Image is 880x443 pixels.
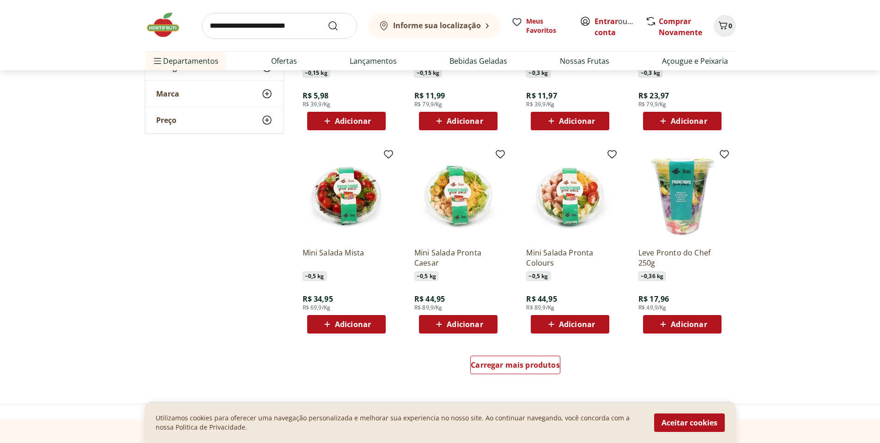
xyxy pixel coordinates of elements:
a: Mini Salada Pronta Caesar [414,248,502,268]
span: R$ 17,96 [638,294,669,304]
button: Carrinho [714,15,736,37]
span: R$ 39,9/Kg [303,101,331,108]
button: Menu [152,50,163,72]
span: Marca [156,89,179,98]
img: Mini Salada Mista [303,152,390,240]
span: Adicionar [671,321,707,328]
button: Adicionar [419,315,498,334]
span: ~ 0,3 kg [526,68,550,78]
span: ~ 0,5 kg [526,272,550,281]
button: Marca [145,81,284,107]
span: R$ 79,9/Kg [638,101,667,108]
a: Leve Pronto do Chef 250g [638,248,726,268]
a: Bebidas Geladas [449,55,507,67]
span: ~ 0,5 kg [303,272,327,281]
span: Preço [156,115,176,125]
span: R$ 44,95 [526,294,557,304]
button: Adicionar [531,112,609,130]
img: Leve Pronto do Chef 250g [638,152,726,240]
span: R$ 5,98 [303,91,329,101]
span: R$ 11,99 [414,91,445,101]
span: Adicionar [335,321,371,328]
span: R$ 39,9/Kg [526,101,554,108]
a: Açougue e Peixaria [662,55,728,67]
button: Adicionar [531,315,609,334]
span: ~ 0,15 kg [414,68,442,78]
span: ou [595,16,636,38]
a: Entrar [595,16,618,26]
span: R$ 49,9/Kg [638,304,667,311]
span: 0 [728,21,732,30]
button: Adicionar [307,112,386,130]
span: Adicionar [671,117,707,125]
span: R$ 23,97 [638,91,669,101]
span: Adicionar [447,321,483,328]
p: Utilizamos cookies para oferecer uma navegação personalizada e melhorar sua experiencia no nosso ... [156,413,643,432]
button: Preço [145,107,284,133]
span: R$ 44,95 [414,294,445,304]
button: Adicionar [643,315,722,334]
input: search [202,13,357,39]
button: Submit Search [328,20,350,31]
span: Adicionar [559,117,595,125]
span: R$ 69,9/Kg [303,304,331,311]
a: Criar conta [595,16,645,37]
span: Adicionar [335,117,371,125]
b: Informe sua localização [393,20,481,30]
a: Mini Salada Mista [303,248,390,268]
a: Mini Salada Pronta Colours [526,248,614,268]
img: Hortifruti [145,11,191,39]
span: Carregar mais produtos [471,361,560,369]
img: Mini Salada Pronta Colours [526,152,614,240]
button: Adicionar [643,112,722,130]
span: ~ 0,15 kg [303,68,330,78]
button: Aceitar cookies [654,413,725,432]
a: Ofertas [271,55,297,67]
span: R$ 79,9/Kg [414,101,443,108]
a: Comprar Novamente [659,16,702,37]
span: Meus Favoritos [526,17,569,35]
span: ~ 0,3 kg [638,68,662,78]
img: Mini Salada Pronta Caesar [414,152,502,240]
span: R$ 89,9/Kg [526,304,554,311]
a: Carregar mais produtos [470,356,560,378]
span: ~ 0,36 kg [638,272,666,281]
a: Lançamentos [350,55,397,67]
button: Informe sua localização [368,13,500,39]
span: R$ 11,97 [526,91,557,101]
a: Nossas Frutas [560,55,609,67]
span: Departamentos [152,50,218,72]
span: R$ 89,9/Kg [414,304,443,311]
span: Adicionar [559,321,595,328]
span: R$ 34,95 [303,294,333,304]
span: ~ 0,5 kg [414,272,438,281]
button: Adicionar [307,315,386,334]
a: Meus Favoritos [511,17,569,35]
button: Adicionar [419,112,498,130]
span: Adicionar [447,117,483,125]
